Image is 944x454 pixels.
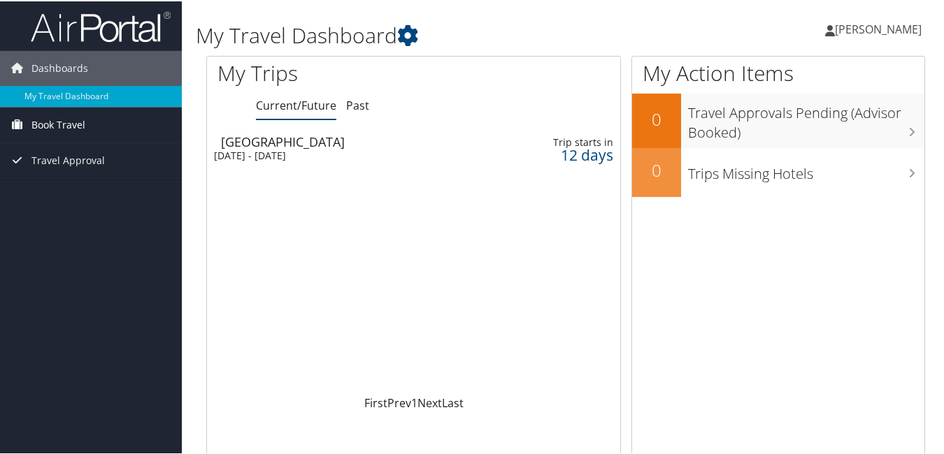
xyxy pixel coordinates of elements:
[632,147,924,196] a: 0Trips Missing Hotels
[364,394,387,409] a: First
[442,394,464,409] a: Last
[530,147,613,160] div: 12 days
[256,96,336,112] a: Current/Future
[346,96,369,112] a: Past
[387,394,411,409] a: Prev
[688,95,924,141] h3: Travel Approvals Pending (Advisor Booked)
[31,50,88,85] span: Dashboards
[31,142,105,177] span: Travel Approval
[217,57,438,87] h1: My Trips
[214,148,480,161] div: [DATE] - [DATE]
[196,20,689,49] h1: My Travel Dashboard
[632,57,924,87] h1: My Action Items
[221,134,487,147] div: [GEOGRAPHIC_DATA]
[632,157,681,181] h2: 0
[825,7,936,49] a: [PERSON_NAME]
[688,156,924,182] h3: Trips Missing Hotels
[632,106,681,130] h2: 0
[31,106,85,141] span: Book Travel
[31,9,171,42] img: airportal-logo.png
[835,20,922,36] span: [PERSON_NAME]
[417,394,442,409] a: Next
[632,92,924,146] a: 0Travel Approvals Pending (Advisor Booked)
[530,135,613,147] div: Trip starts in
[411,394,417,409] a: 1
